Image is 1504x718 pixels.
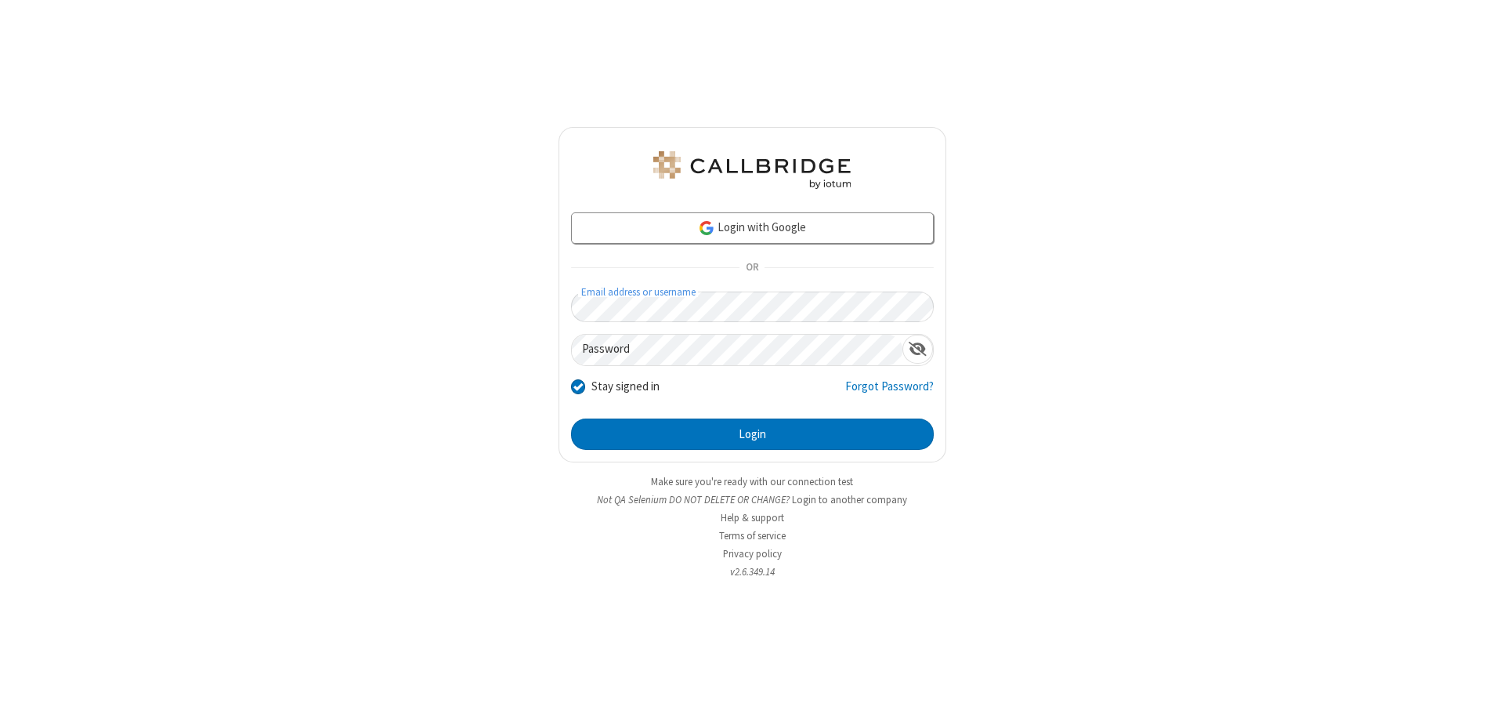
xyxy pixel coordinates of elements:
span: OR [739,257,765,279]
a: Login with Google [571,212,934,244]
img: QA Selenium DO NOT DELETE OR CHANGE [650,151,854,189]
a: Forgot Password? [845,378,934,408]
img: google-icon.png [698,219,715,237]
li: Not QA Selenium DO NOT DELETE OR CHANGE? [559,492,946,507]
button: Login [571,419,934,450]
a: Help & support [721,511,784,524]
a: Terms of service [719,529,786,542]
a: Make sure you're ready with our connection test [651,475,853,488]
li: v2.6.349.14 [559,564,946,579]
input: Email address or username [571,292,934,322]
button: Login to another company [792,492,907,507]
label: Stay signed in [591,378,660,396]
a: Privacy policy [723,547,782,560]
div: Show password [902,335,933,364]
input: Password [572,335,902,365]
